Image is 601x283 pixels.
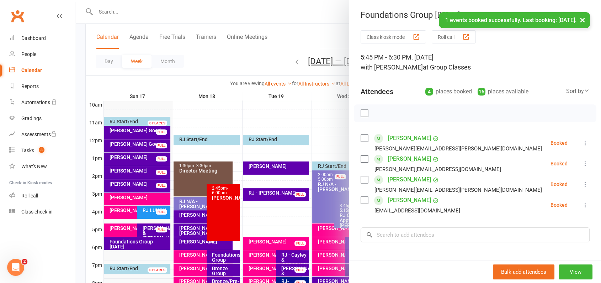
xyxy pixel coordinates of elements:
iframe: Intercom live chat [7,259,24,276]
div: [PERSON_NAME][EMAIL_ADDRESS][PERSON_NAME][DOMAIN_NAME] [374,144,542,153]
a: Assessments [9,127,75,143]
div: Automations [21,99,50,105]
a: Gradings [9,110,75,127]
span: 3 [39,147,44,153]
div: Gradings [21,115,42,121]
a: [PERSON_NAME] [388,153,431,165]
div: Booked [551,202,568,207]
div: 16 [478,88,485,96]
div: [EMAIL_ADDRESS][DOMAIN_NAME] [374,206,460,215]
a: Class kiosk mode [9,204,75,220]
div: Foundations Group [DATE] [349,10,601,20]
div: Booked [551,161,568,166]
a: [PERSON_NAME] [388,195,431,206]
button: Bulk add attendees [493,264,554,279]
div: places booked [425,87,472,97]
div: 1 events booked successfully. Last booking: [DATE]. [439,12,590,28]
button: Roll call [432,30,476,43]
a: [PERSON_NAME] [388,133,431,144]
div: Dashboard [21,35,46,41]
a: What's New [9,159,75,175]
div: Calendar [21,67,42,73]
div: Tasks [21,148,34,153]
div: Reports [21,83,39,89]
div: [PERSON_NAME][EMAIL_ADDRESS][DOMAIN_NAME] [374,165,501,174]
span: with [PERSON_NAME] [361,63,423,71]
button: View [559,264,592,279]
span: at Group Classes [423,63,471,71]
button: × [576,12,589,27]
span: 2 [22,259,27,264]
div: [PERSON_NAME][EMAIL_ADDRESS][PERSON_NAME][DOMAIN_NAME] [374,185,542,195]
a: People [9,46,75,62]
div: Sort by [566,87,590,96]
a: Tasks 3 [9,143,75,159]
input: Search to add attendees [361,227,590,242]
button: Class kiosk mode [361,30,426,43]
a: Calendar [9,62,75,78]
a: Reports [9,78,75,94]
div: Roll call [21,193,38,199]
div: People [21,51,36,57]
div: Booked [551,182,568,187]
div: 4 [425,88,433,96]
div: places available [478,87,528,97]
a: Clubworx [9,7,26,25]
a: Roll call [9,188,75,204]
div: Attendees [361,87,393,97]
a: Automations [9,94,75,110]
a: Dashboard [9,30,75,46]
div: Booked [551,140,568,145]
div: Class check-in [21,209,53,215]
div: Assessments [21,132,57,137]
div: What's New [21,164,47,169]
a: [PERSON_NAME] [388,174,431,185]
div: 5:45 PM - 6:30 PM, [DATE] [361,52,590,72]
